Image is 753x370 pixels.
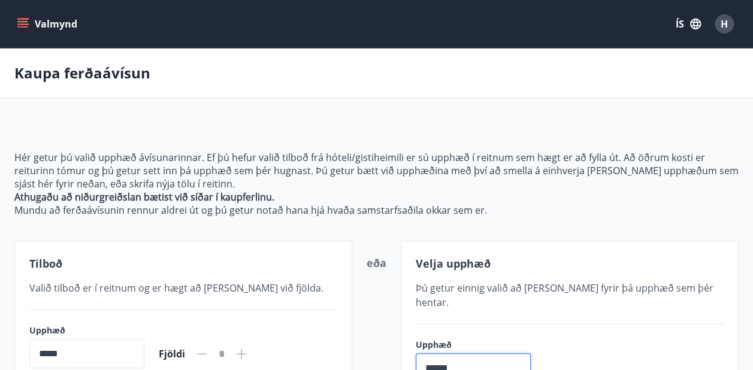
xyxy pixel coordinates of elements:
[14,190,274,204] strong: Athugaðu að niðurgreiðslan bætist við síðar í kaupferlinu.
[14,13,82,35] button: menu
[367,256,386,270] span: eða
[669,13,707,35] button: ÍS
[14,63,150,83] p: Kaupa ferðaávísun
[14,151,739,190] p: Hér getur þú valið upphæð ávísunarinnar. Ef þú hefur valið tilboð frá hóteli/gistiheimili er sú u...
[159,347,185,360] span: Fjöldi
[29,324,144,336] label: Upphæð
[710,10,739,38] button: H
[14,204,739,217] p: Mundu að ferðaávísunin rennur aldrei út og þú getur notað hana hjá hvaða samstarfsaðila okkar sem...
[29,256,62,271] span: Tilboð
[416,339,543,351] label: Upphæð
[721,17,728,31] span: H
[29,281,323,295] span: Valið tilboð er í reitnum og er hægt að [PERSON_NAME] við fjölda.
[416,281,713,309] span: Þú getur einnig valið að [PERSON_NAME] fyrir þá upphæð sem þér hentar.
[416,256,491,271] span: Velja upphæð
